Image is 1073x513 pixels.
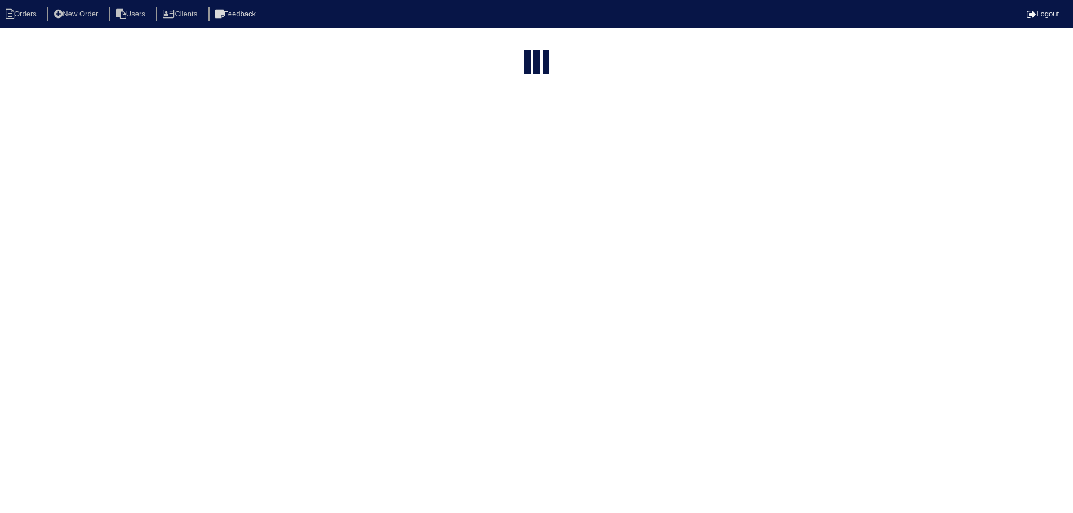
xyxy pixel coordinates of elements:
a: Users [109,10,154,18]
a: New Order [47,10,107,18]
a: Logout [1027,10,1059,18]
li: Clients [156,7,206,22]
div: loading... [533,50,540,80]
li: Feedback [208,7,265,22]
li: New Order [47,7,107,22]
li: Users [109,7,154,22]
a: Clients [156,10,206,18]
